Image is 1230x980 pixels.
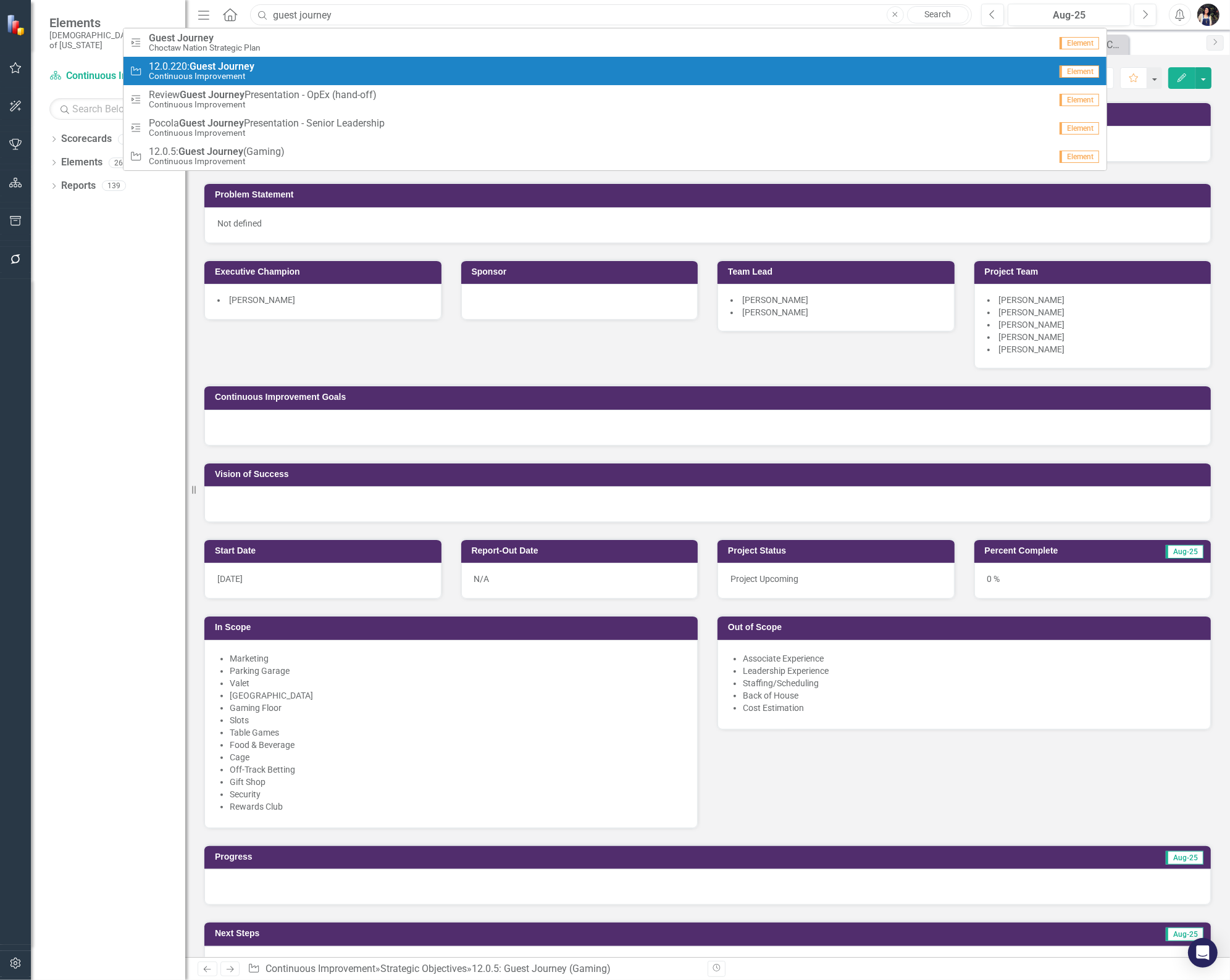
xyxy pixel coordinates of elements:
span: Pocola Presentation - Senior Leadership [149,118,385,129]
div: 0 % [974,563,1211,599]
span: Element [1060,37,1099,49]
a: ReviewGuest JourneyPresentation - OpEx (hand-off)Continuous ImprovementElement [123,85,1107,114]
a: 12.0.5:Guest Journey(Gaming)Continuous ImprovementElement [123,142,1107,170]
strong: Journey [177,32,214,44]
span: [PERSON_NAME] [999,320,1065,330]
li: Associate Experience [743,652,1198,665]
span: Element [1060,94,1099,106]
img: ClearPoint Strategy [6,14,28,35]
span: [DATE] [217,574,243,584]
h3: Continuous Improvement Goals [215,392,1205,402]
strong: Guest [190,60,215,72]
li: Rewards Club [230,800,685,813]
div: 139 [102,181,126,191]
strong: Guest [179,117,205,129]
a: Continuous Improvement [266,963,375,974]
span: Project Upcoming [730,574,798,584]
span: Aug-25 [1166,851,1203,865]
h3: Project Team [985,267,1205,276]
li: Leadership Experience [743,665,1198,677]
h3: Executive Champion [215,267,435,276]
span: Element [1060,122,1099,135]
li: Slots [230,714,685,726]
small: Continuous Improvement [149,128,385,138]
span: [PERSON_NAME] [999,307,1065,317]
a: Elements [61,156,102,170]
li: [GEOGRAPHIC_DATA] [230,689,685,702]
a: Reports [61,179,96,193]
h3: Report-Out Date [472,546,692,555]
input: Search ClearPoint... [250,4,972,26]
a: Continuous Improvement [49,69,173,83]
a: 12.0.220:Guest JourneyContinuous ImprovementElement [123,57,1107,85]
a: Strategic Objectives [380,963,467,974]
h3: Start Date [215,546,435,555]
div: 7 [118,134,138,144]
span: Element [1060,151,1099,163]
img: Layla Freeman [1197,4,1220,26]
h3: Problem Statement [215,190,1205,199]
li: Back of House [743,689,1198,702]
div: » » [248,962,698,976]
h3: Project Status [728,546,948,555]
span: [PERSON_NAME] [999,295,1065,305]
span: [PERSON_NAME] [742,295,808,305]
span: [PERSON_NAME] [999,344,1065,354]
h3: Progress [215,852,701,862]
h3: Next Steps [215,929,744,938]
h3: Out of Scope [728,623,1205,632]
small: Choctaw Nation Strategic Plan [149,43,261,52]
p: Not defined [217,217,1198,230]
li: Gift Shop [230,776,685,788]
span: Aug-25 [1166,545,1203,559]
input: Search Below... [49,98,173,120]
small: [DEMOGRAPHIC_DATA] Nation of [US_STATE] [49,30,173,51]
li: Gaming Floor [230,702,685,714]
li: Security [230,788,685,800]
strong: Journey [207,117,244,129]
div: Aug-25 [1012,8,1126,23]
li: Staffing/Scheduling [743,677,1198,689]
span: 12.0.5: (Gaming) [149,146,285,157]
span: [PERSON_NAME] [229,295,295,305]
strong: Guest [178,146,204,157]
small: Continuous Improvement [149,157,285,166]
strong: Journey [208,89,245,101]
li: Marketing [230,652,685,665]
span: 12.0.220: [149,61,254,72]
strong: Guest [180,89,206,101]
a: PocolaGuest JourneyPresentation - Senior LeadershipContinuous ImprovementElement [123,114,1107,142]
li: Food & Beverage [230,739,685,751]
a: JourneyChoctaw Nation Strategic PlanElement [123,28,1107,57]
div: 260 [109,157,133,168]
span: Elements [49,15,173,30]
h3: Sponsor [472,267,692,276]
h3: Team Lead [728,267,948,276]
button: Aug-25 [1008,4,1131,26]
span: [PERSON_NAME] [999,332,1065,342]
span: Aug-25 [1166,928,1203,941]
li: Off-Track Betting [230,763,685,776]
li: Valet [230,677,685,689]
li: Cost Estimation [743,702,1198,714]
li: Table Games [230,726,685,739]
h3: In Scope [215,623,692,632]
h3: Vision of Success [215,470,1205,479]
span: Element [1060,65,1099,78]
a: Scorecards [61,132,112,146]
div: 12.0.5: Guest Journey (Gaming) [472,963,611,974]
strong: Journey [207,146,243,157]
small: Continuous Improvement [149,72,254,81]
span: Review Presentation - OpEx (hand-off) [149,89,377,101]
strong: Journey [218,60,254,72]
div: Open Intercom Messenger [1188,938,1218,968]
h3: Percent Complete [985,546,1129,555]
li: Parking Garage [230,665,685,677]
small: Continuous Improvement [149,100,377,109]
li: Cage [230,751,685,763]
div: N/A [461,563,698,599]
span: [PERSON_NAME] [742,307,808,317]
a: Search [907,6,969,23]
